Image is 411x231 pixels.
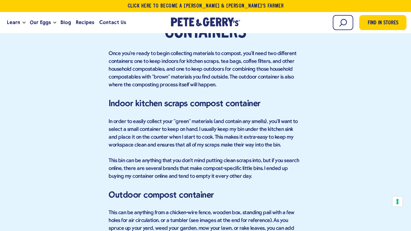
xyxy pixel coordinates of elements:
a: Learn [5,14,23,31]
p: In order to easily collect your "green" materials (and contain any smells), you'll want to select... [109,118,302,149]
h3: Outdoor compost container [109,188,302,202]
span: Contact Us [99,19,126,26]
span: Our Eggs [30,19,51,26]
span: Blog [60,19,71,26]
span: Recipes [76,19,94,26]
button: Open the dropdown menu for Learn [23,22,26,24]
button: Open the dropdown menu for Our Eggs [53,22,56,24]
input: Search [333,15,353,30]
a: Blog [58,14,73,31]
button: Your consent preferences for tracking technologies [392,196,403,207]
a: Recipes [73,14,97,31]
p: Once you're ready to begin collecting materials to compost, you'll need two different containers:... [109,50,302,89]
p: This bin can be anything that you don't mind putting clean scraps into, but if you search online,... [109,157,302,180]
a: Our Eggs [27,14,53,31]
h3: Indoor kitchen scraps compost container [109,97,302,110]
span: Learn [7,19,20,26]
a: Contact Us [97,14,128,31]
span: Find in Stores [368,19,398,27]
a: Find in Stores [359,15,406,30]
